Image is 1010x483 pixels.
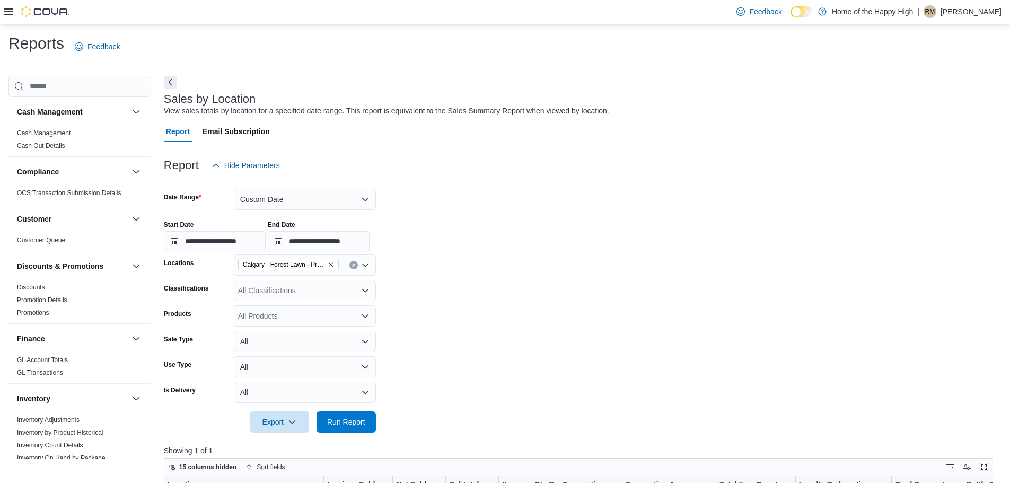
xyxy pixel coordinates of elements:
[164,461,241,473] button: 15 columns hidden
[8,354,151,383] div: Finance
[164,106,609,117] div: View sales totals by location for a specified date range. This report is equivalent to the Sales ...
[224,160,280,171] span: Hide Parameters
[17,214,51,224] h3: Customer
[164,231,266,252] input: Press the down key to open a popover containing a calendar.
[17,107,128,117] button: Cash Management
[17,454,106,462] a: Inventory On Hand by Package
[17,283,45,292] span: Discounts
[17,284,45,291] a: Discounts
[17,369,63,376] a: GL Transactions
[328,261,334,268] button: Remove Calgary - Forest Lawn - Prairie Records from selection in this group
[256,411,303,433] span: Export
[317,411,376,433] button: Run Report
[166,121,190,142] span: Report
[164,335,193,344] label: Sale Type
[242,461,289,473] button: Sort fields
[164,284,209,293] label: Classifications
[17,214,128,224] button: Customer
[268,221,295,229] label: End Date
[327,417,365,427] span: Run Report
[164,445,1002,456] p: Showing 1 of 1
[130,213,143,225] button: Customer
[8,234,151,251] div: Customer
[17,429,103,436] a: Inventory by Product Historical
[17,236,65,244] a: Customer Queue
[17,166,59,177] h3: Compliance
[17,428,103,437] span: Inventory by Product Historical
[8,127,151,156] div: Cash Management
[17,333,45,344] h3: Finance
[361,261,370,269] button: Open list of options
[207,155,284,176] button: Hide Parameters
[732,1,786,22] a: Feedback
[17,166,128,177] button: Compliance
[203,121,270,142] span: Email Subscription
[17,142,65,150] a: Cash Out Details
[130,260,143,273] button: Discounts & Promotions
[17,309,49,317] a: Promotions
[164,193,201,201] label: Date Range
[17,189,121,197] a: OCS Transaction Submission Details
[8,33,64,54] h1: Reports
[164,221,194,229] label: Start Date
[832,5,913,18] p: Home of the Happy High
[17,393,128,404] button: Inventory
[978,461,990,473] button: Enter fullscreen
[130,332,143,345] button: Finance
[924,5,936,18] div: Rebecca MacNeill
[234,189,376,210] button: Custom Date
[17,261,103,271] h3: Discounts & Promotions
[17,129,71,137] a: Cash Management
[8,281,151,323] div: Discounts & Promotions
[234,356,376,377] button: All
[238,259,339,270] span: Calgary - Forest Lawn - Prairie Records
[164,93,256,106] h3: Sales by Location
[944,461,956,473] button: Keyboard shortcuts
[250,411,309,433] button: Export
[17,261,128,271] button: Discounts & Promotions
[791,6,813,17] input: Dark Mode
[243,259,326,270] span: Calgary - Forest Lawn - Prairie Records
[17,416,80,424] a: Inventory Adjustments
[164,386,196,394] label: Is Delivery
[164,361,191,369] label: Use Type
[361,312,370,320] button: Open list of options
[164,259,194,267] label: Locations
[17,333,128,344] button: Finance
[17,107,83,117] h3: Cash Management
[17,296,67,304] a: Promotion Details
[164,76,177,89] button: Next
[925,5,935,18] span: RM
[71,36,124,57] a: Feedback
[361,286,370,295] button: Open list of options
[21,6,69,17] img: Cova
[17,393,50,404] h3: Inventory
[257,463,285,471] span: Sort fields
[164,310,191,318] label: Products
[179,463,237,471] span: 15 columns hidden
[17,441,83,450] span: Inventory Count Details
[130,106,143,118] button: Cash Management
[17,442,83,449] a: Inventory Count Details
[268,231,370,252] input: Press the down key to open a popover containing a calendar.
[130,165,143,178] button: Compliance
[17,356,68,364] a: GL Account Totals
[234,331,376,352] button: All
[130,392,143,405] button: Inventory
[961,461,973,473] button: Display options
[941,5,1002,18] p: [PERSON_NAME]
[17,368,63,377] span: GL Transactions
[234,382,376,403] button: All
[917,5,919,18] p: |
[87,41,120,52] span: Feedback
